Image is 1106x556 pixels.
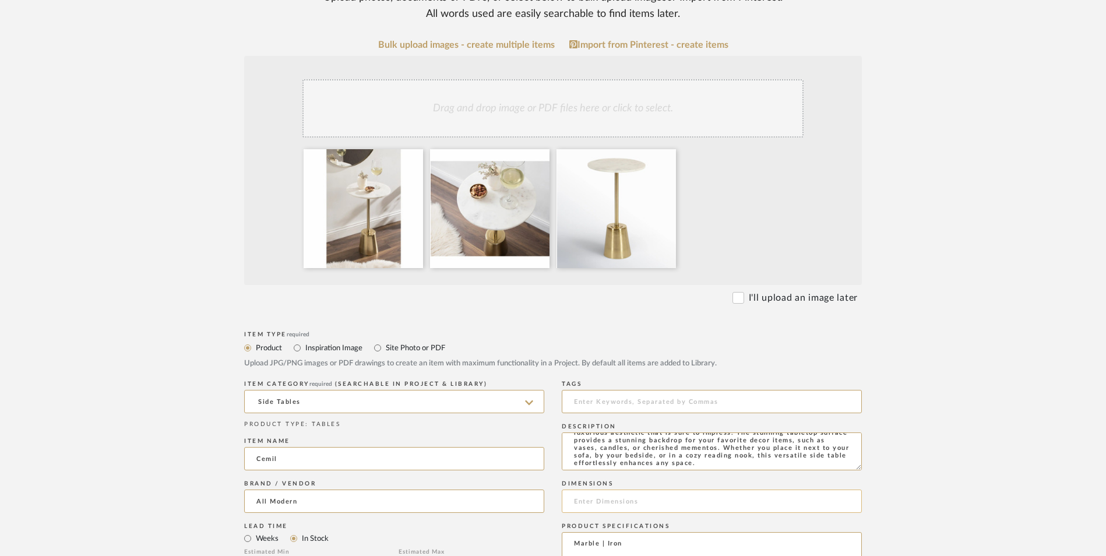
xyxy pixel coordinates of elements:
label: Product [255,342,282,354]
span: required [287,332,309,337]
a: Bulk upload images - create multiple items [378,40,555,50]
label: In Stock [301,532,329,545]
div: Lead Time [244,523,544,530]
label: Site Photo or PDF [385,342,445,354]
input: Enter Keywords, Separated by Commas [562,390,862,413]
span: (Searchable in Project & Library) [335,381,488,387]
div: Brand / Vendor [244,480,544,487]
input: Type a category to search and select [244,390,544,413]
div: Tags [562,381,862,388]
div: Estimated Max [399,548,544,555]
span: required [309,381,332,387]
mat-radio-group: Select item type [244,531,544,546]
label: Weeks [255,532,279,545]
input: Unknown [244,490,544,513]
div: Description [562,423,862,430]
div: Item Type [244,331,862,338]
div: PRODUCT TYPE [244,420,544,429]
div: Upload JPG/PNG images or PDF drawings to create an item with maximum functionality in a Project. ... [244,358,862,370]
label: I'll upload an image later [749,291,858,305]
div: Product Specifications [562,523,862,530]
span: : TABLES [305,421,340,427]
mat-radio-group: Select item type [244,340,862,355]
input: Enter Dimensions [562,490,862,513]
div: Item name [244,438,544,445]
div: Estimated Min [244,548,390,555]
div: ITEM CATEGORY [244,381,544,388]
input: Enter Name [244,447,544,470]
label: Inspiration Image [304,342,362,354]
div: Dimensions [562,480,862,487]
a: Import from Pinterest - create items [569,40,728,50]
